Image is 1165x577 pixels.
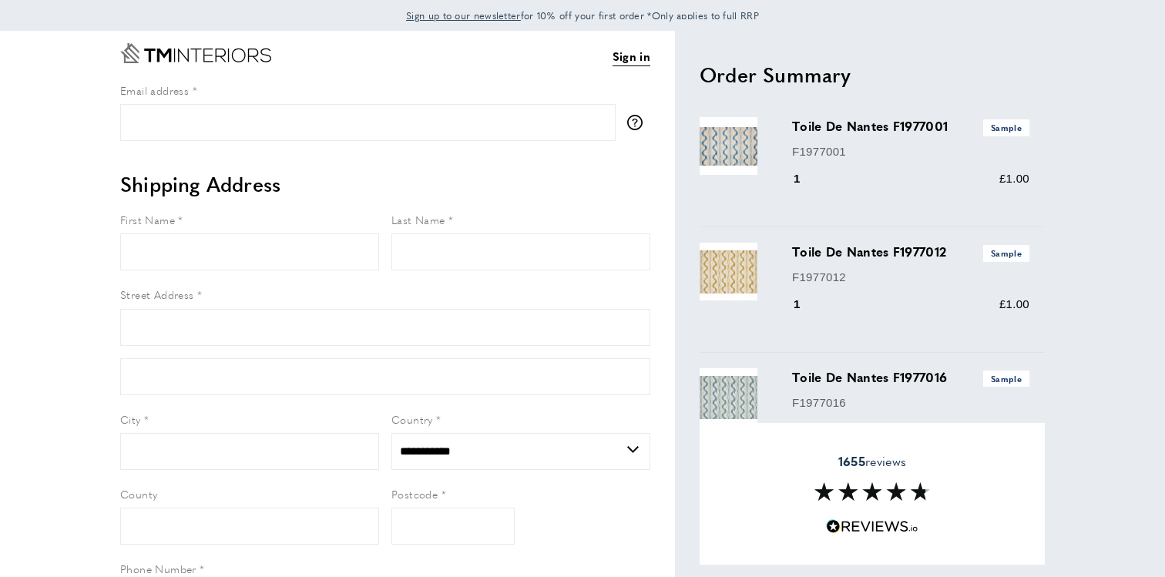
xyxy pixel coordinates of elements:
span: Sample [983,371,1029,387]
span: for 10% off your first order *Only applies to full RRP [406,8,759,22]
h3: Toile De Nantes F1977012 [792,243,1029,261]
span: Sample [983,245,1029,261]
span: Sample [983,119,1029,136]
h2: Shipping Address [120,170,650,198]
span: Street Address [120,287,194,302]
div: 1 [792,295,822,314]
span: City [120,411,141,427]
span: Email address [120,82,189,98]
span: First Name [120,212,175,227]
img: Toile De Nantes F1977001 [700,117,757,175]
a: Sign in [613,47,650,66]
span: reviews [838,454,906,469]
p: F1977016 [792,394,1029,412]
h2: Order Summary [700,61,1045,89]
div: 1 [792,169,822,188]
span: £1.00 [999,297,1029,310]
span: Last Name [391,212,445,227]
div: 1 [792,421,822,439]
img: Toile De Nantes F1977012 [700,243,757,300]
strong: 1655 [838,452,865,470]
p: F1977012 [792,268,1029,287]
a: Go to Home page [120,43,271,63]
a: Sign up to our newsletter [406,8,521,23]
button: More information [627,115,650,130]
span: £1.00 [999,172,1029,185]
h3: Toile De Nantes F1977001 [792,117,1029,136]
h3: Toile De Nantes F1977016 [792,368,1029,387]
img: Reviews section [814,482,930,501]
p: F1977001 [792,143,1029,161]
span: County [120,486,157,502]
img: Reviews.io 5 stars [826,519,918,534]
span: Country [391,411,433,427]
img: Toile De Nantes F1977016 [700,368,757,426]
span: Postcode [391,486,438,502]
span: Phone Number [120,561,196,576]
span: Sign up to our newsletter [406,8,521,22]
